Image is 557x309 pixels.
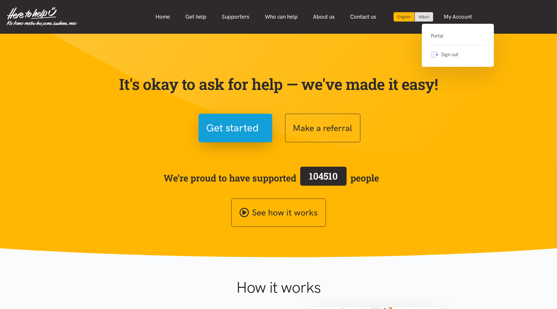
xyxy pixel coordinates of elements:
a: Contact us [342,10,384,24]
button: Get started [199,114,272,142]
a: Switch to Te Reo Māori [415,12,433,22]
div: Language toggle [394,12,433,22]
a: About us [305,10,342,24]
span: 104510 [309,170,338,182]
a: Portal [431,32,485,45]
div: My Account [422,24,494,67]
a: Home [148,10,178,24]
a: See how it works [231,199,326,227]
a: My Account [436,10,480,24]
a: 104510 [296,165,350,190]
div: Current language [394,12,415,22]
a: Get help [178,10,214,24]
h1: How it works [173,278,384,297]
span: We’re proud to have supported people [163,165,379,190]
span: Get started [207,120,259,136]
a: Supporters [214,10,257,24]
button: Make a referral [285,114,360,142]
img: Home [6,7,77,26]
a: Sign out [431,45,485,58]
p: It's okay to ask for help — we've made it easy! [118,75,440,93]
a: Who can help [257,10,305,24]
